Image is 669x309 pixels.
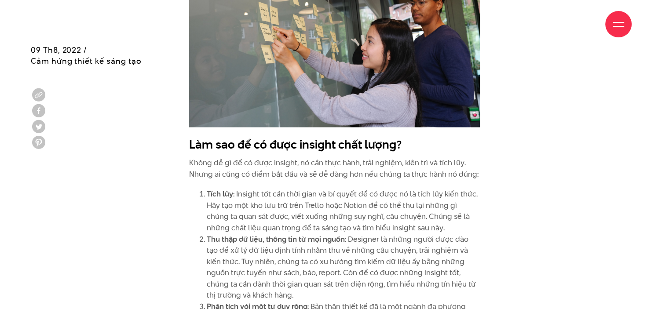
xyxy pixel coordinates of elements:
[207,233,480,301] li: : Designer là những người được đào tạo để xử lý dữ liệu định tính nhằm thu về những câu chuyện, t...
[207,188,480,233] li: : Insight tốt cần thời gian và bí quyết để có được nó là tích lũy kiến thức. Hãy tạo một kho lưu ...
[31,44,141,66] span: 09 Th8, 2022 / Cảm hứng thiết kế sáng tạo
[189,136,480,153] h2: Làm sao để có được insight chất lượng?
[189,157,480,179] p: Không dễ gì để có được insight, nó cần thực hành, trải nghiệm, kiên trì và tích lũy. Nhưng ai cũn...
[207,233,345,244] strong: Thu thập dữ liệu, thông tin từ mọi nguồn
[207,188,233,199] strong: Tích lũy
